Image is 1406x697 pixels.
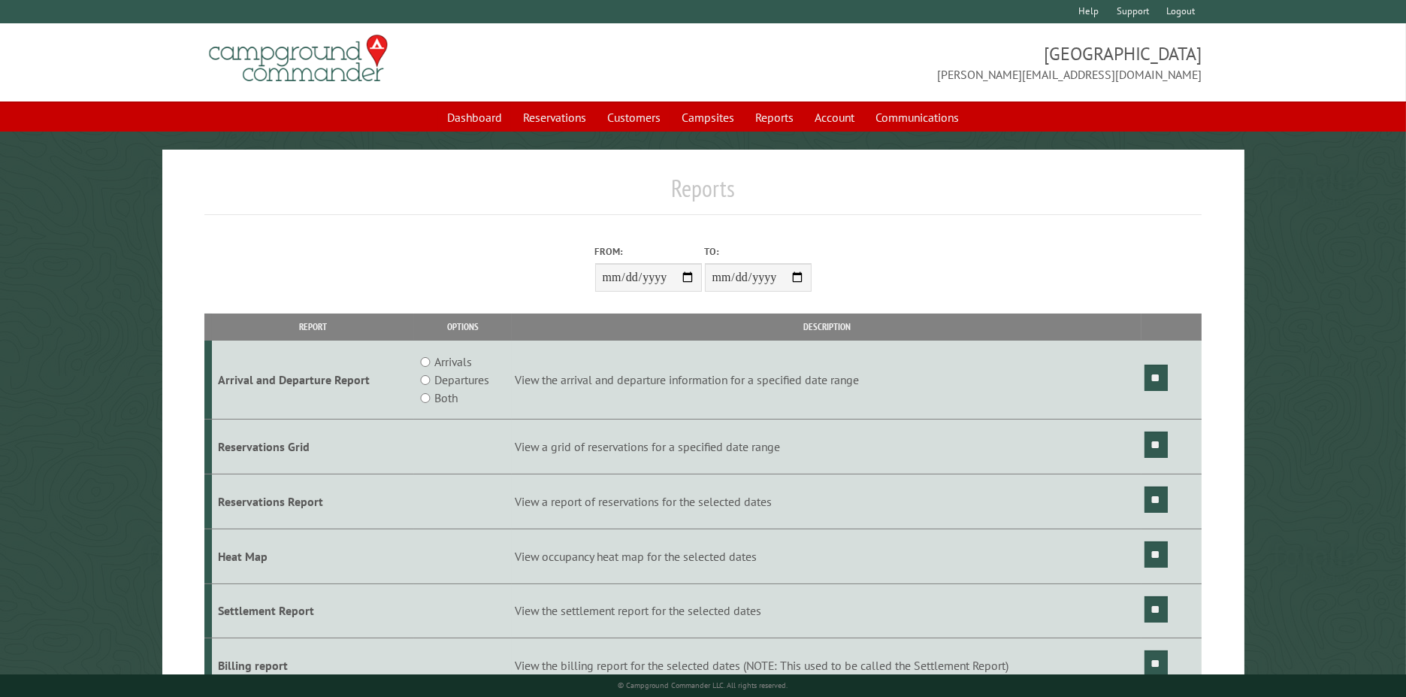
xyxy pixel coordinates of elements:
[438,103,511,132] a: Dashboard
[705,244,812,259] label: To:
[595,244,702,259] label: From:
[434,371,489,389] label: Departures
[806,103,863,132] a: Account
[204,29,392,88] img: Campground Commander
[512,341,1141,420] td: View the arrival and departure information for a specified date range
[434,353,472,371] label: Arrivals
[434,389,458,407] label: Both
[212,420,414,474] td: Reservations Grid
[212,314,414,340] th: Report
[212,341,414,420] td: Arrival and Departure Report
[673,103,743,132] a: Campsites
[512,420,1141,474] td: View a grid of reservations for a specified date range
[703,41,1202,83] span: [GEOGRAPHIC_DATA] [PERSON_NAME][EMAIL_ADDRESS][DOMAIN_NAME]
[618,680,788,690] small: © Campground Commander LLC. All rights reserved.
[212,583,414,638] td: Settlement Report
[414,314,513,340] th: Options
[514,103,595,132] a: Reservations
[212,529,414,583] td: Heat Map
[212,474,414,529] td: Reservations Report
[598,103,670,132] a: Customers
[512,638,1141,693] td: View the billing report for the selected dates (NOTE: This used to be called the Settlement Report)
[512,529,1141,583] td: View occupancy heat map for the selected dates
[512,583,1141,638] td: View the settlement report for the selected dates
[746,103,803,132] a: Reports
[866,103,968,132] a: Communications
[512,474,1141,529] td: View a report of reservations for the selected dates
[204,174,1202,215] h1: Reports
[512,314,1141,340] th: Description
[212,638,414,693] td: Billing report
